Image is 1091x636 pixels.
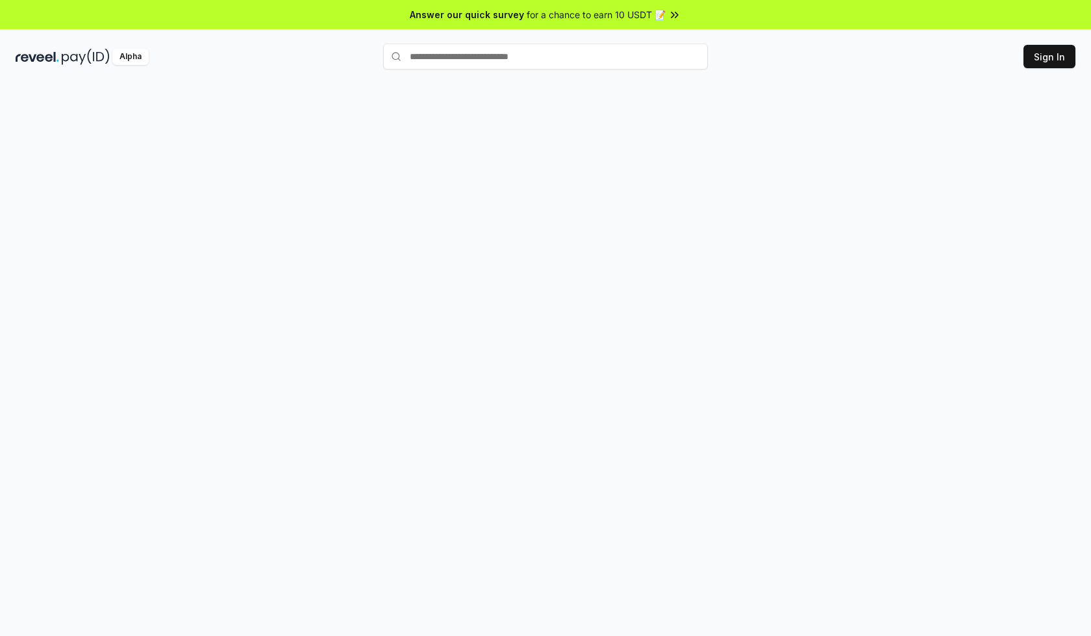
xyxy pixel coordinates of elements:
[410,8,524,21] span: Answer our quick survey
[527,8,666,21] span: for a chance to earn 10 USDT 📝
[1023,45,1075,68] button: Sign In
[16,49,59,65] img: reveel_dark
[112,49,149,65] div: Alpha
[62,49,110,65] img: pay_id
